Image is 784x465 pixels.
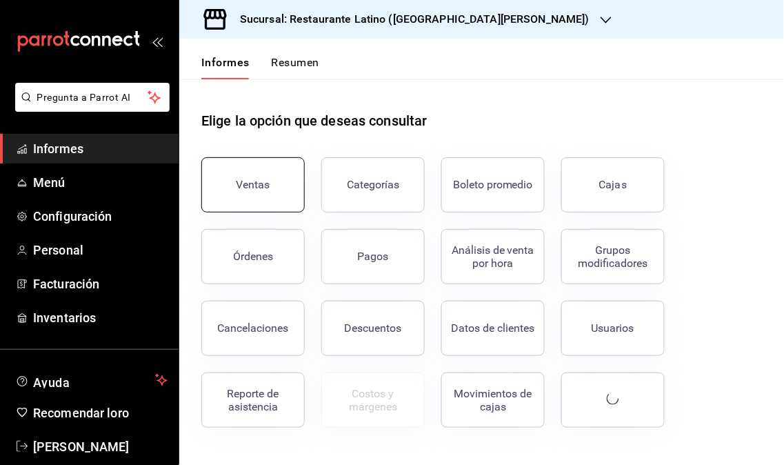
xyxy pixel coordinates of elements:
[579,244,648,270] font: Grupos modificadores
[201,157,305,212] button: Ventas
[561,301,665,356] button: Usuarios
[321,373,425,428] button: Contrata inventarios para ver este informe
[347,178,399,191] font: Categorías
[237,178,270,191] font: Ventas
[561,157,665,212] a: Cajas
[201,55,319,79] div: pestañas de navegación
[321,157,425,212] button: Categorías
[592,321,634,335] font: Usuarios
[272,56,319,69] font: Resumen
[33,310,96,325] font: Inventarios
[452,321,535,335] font: Datos de clientes
[240,12,590,26] font: Sucursal: Restaurante Latino ([GEOGRAPHIC_DATA][PERSON_NAME])
[15,83,170,112] button: Pregunta a Parrot AI
[228,387,279,413] font: Reporte de asistencia
[201,229,305,284] button: Órdenes
[201,56,250,69] font: Informes
[599,178,627,191] font: Cajas
[441,301,545,356] button: Datos de clientes
[561,229,665,284] button: Grupos modificadores
[33,277,99,291] font: Facturación
[37,92,131,103] font: Pregunta a Parrot AI
[452,244,534,270] font: Análisis de venta por hora
[441,373,545,428] button: Movimientos de cajas
[201,301,305,356] button: Cancelaciones
[201,112,428,129] font: Elige la opción que deseas consultar
[33,243,83,257] font: Personal
[33,375,70,390] font: Ayuda
[218,321,289,335] font: Cancelaciones
[233,250,273,263] font: Órdenes
[10,100,170,115] a: Pregunta a Parrot AI
[152,36,163,47] button: abrir_cajón_menú
[454,387,532,413] font: Movimientos de cajas
[33,175,66,190] font: Menú
[321,301,425,356] button: Descuentos
[358,250,389,263] font: Pagos
[33,439,130,454] font: [PERSON_NAME]
[201,373,305,428] button: Reporte de asistencia
[33,209,112,224] font: Configuración
[345,321,402,335] font: Descuentos
[453,178,533,191] font: Boleto promedio
[321,229,425,284] button: Pagos
[33,141,83,156] font: Informes
[441,157,545,212] button: Boleto promedio
[33,406,129,420] font: Recomendar loro
[349,387,397,413] font: Costos y márgenes
[441,229,545,284] button: Análisis de venta por hora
